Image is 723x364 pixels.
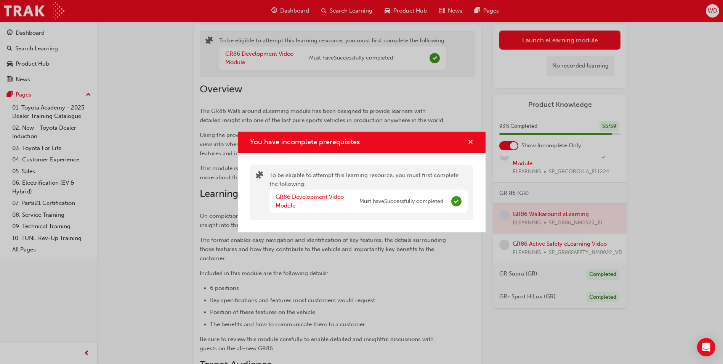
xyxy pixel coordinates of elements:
[250,138,360,146] span: You have incomplete prerequisites
[256,172,263,180] span: puzzle-icon
[359,197,443,206] span: Must have Successfully completed
[451,196,462,206] span: Complete
[697,338,715,356] div: Open Intercom Messenger
[468,138,473,147] button: cross-icon
[269,171,468,214] div: To be eligible to attempt this learning resource, you must first complete the following:
[468,139,473,146] span: cross-icon
[238,132,486,233] div: You have incomplete prerequisites
[276,193,344,209] a: GR86 Development Video Module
